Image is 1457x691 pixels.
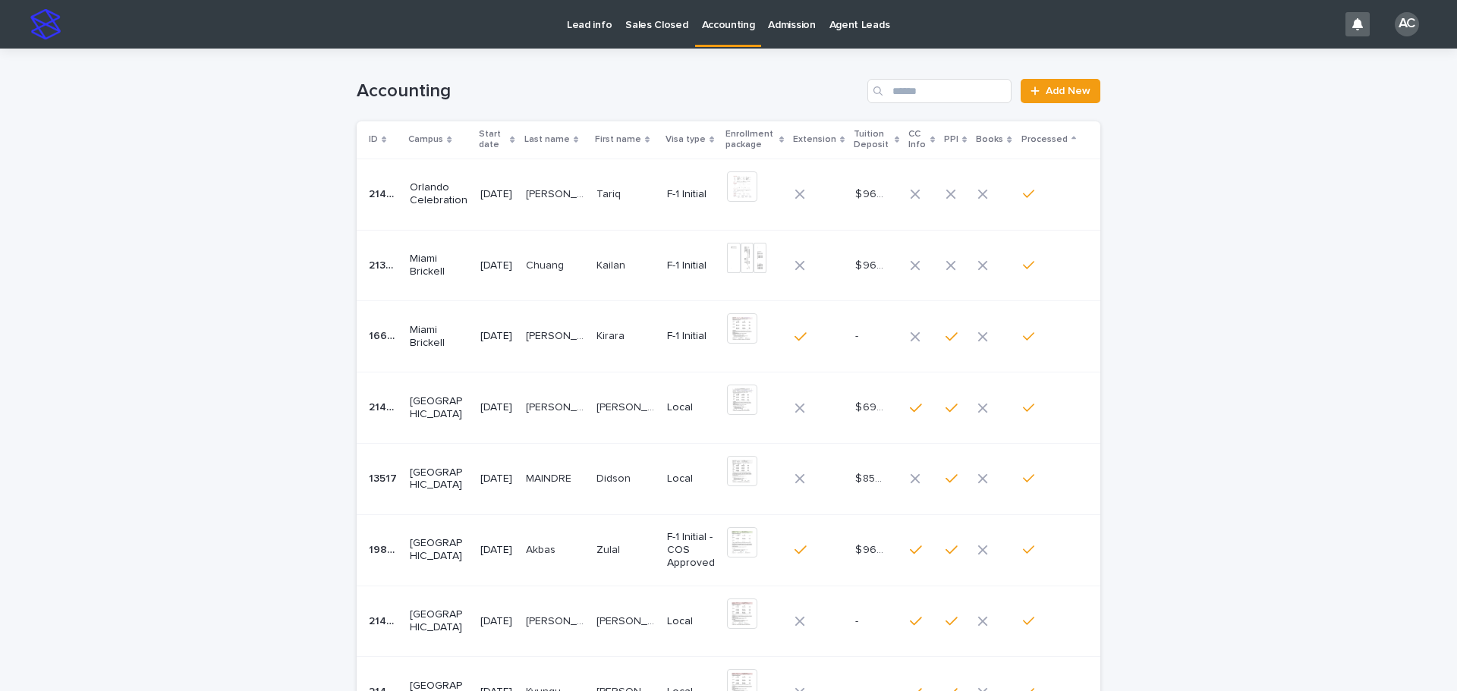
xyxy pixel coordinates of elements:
[596,256,628,272] p: Kailan
[480,544,513,557] p: [DATE]
[410,537,468,563] p: [GEOGRAPHIC_DATA]
[480,259,513,272] p: [DATE]
[855,470,887,485] p: $ 850.00
[1021,79,1100,103] a: Add New
[793,131,836,148] p: Extension
[410,395,468,421] p: [GEOGRAPHIC_DATA]
[908,126,927,154] p: CC Info
[410,608,468,634] p: [GEOGRAPHIC_DATA]
[595,131,641,148] p: First name
[480,330,513,343] p: [DATE]
[357,443,1100,514] tr: 1351713517 [GEOGRAPHIC_DATA][DATE]MAINDREMAINDRE DidsonDidson Local$ 850.00$ 850.00
[667,188,716,201] p: F-1 Initial
[526,185,587,201] p: ALABDULWAHAB
[1046,86,1090,96] span: Add New
[357,159,1100,230] tr: 2140321403 Orlando Celebration[DATE][PERSON_NAME][PERSON_NAME] TariqTariq F-1 Initial$ 960.00$ 96...
[524,131,570,148] p: Last name
[369,327,401,343] p: 16614
[854,126,890,154] p: Tuition Deposit
[357,230,1100,301] tr: 2134521345 Miami Brickell[DATE]ChuangChuang KailanKailan F-1 Initial$ 960.00$ 960.00
[667,259,716,272] p: F-1 Initial
[666,131,706,148] p: Visa type
[480,401,513,414] p: [DATE]
[410,181,468,207] p: Orlando Celebration
[855,327,861,343] p: -
[526,612,587,628] p: Ilunga Mpunzi
[357,514,1100,586] tr: 1982919829 [GEOGRAPHIC_DATA][DATE]AkbasAkbas ZulalZulal F-1 Initial - COS Approved$ 960.00$ 960.00
[667,473,716,485] p: Local
[667,401,716,414] p: Local
[369,131,378,148] p: ID
[408,131,443,148] p: Campus
[526,470,574,485] p: MAINDRE
[357,372,1100,444] tr: 2143721437 [GEOGRAPHIC_DATA][DATE][PERSON_NAME][PERSON_NAME] [PERSON_NAME][PERSON_NAME] Local$ 69...
[596,541,623,557] p: Zulal
[480,188,513,201] p: [DATE]
[369,398,401,414] p: 21437
[526,256,567,272] p: Chuang
[526,398,587,414] p: Silva Mendes
[480,615,513,628] p: [DATE]
[867,79,1012,103] input: Search
[596,398,658,414] p: Michely Cristhina
[526,541,559,557] p: Akbas
[667,531,716,569] p: F-1 Initial - COS Approved
[480,473,513,485] p: [DATE]
[1021,131,1068,148] p: Processed
[667,330,716,343] p: F-1 Initial
[357,586,1100,657] tr: 2145421454 [GEOGRAPHIC_DATA][DATE][PERSON_NAME][PERSON_NAME] [PERSON_NAME][PERSON_NAME] Local--
[667,615,716,628] p: Local
[369,256,401,272] p: 21345
[596,327,628,343] p: Kirara
[369,612,401,628] p: 21454
[596,185,624,201] p: Tariq
[30,9,61,39] img: stacker-logo-s-only.png
[410,253,468,278] p: Miami Brickell
[410,466,468,492] p: [GEOGRAPHIC_DATA]
[855,398,887,414] p: $ 690.00
[357,80,861,102] h1: Accounting
[357,301,1100,372] tr: 1661416614 Miami Brickell[DATE][PERSON_NAME][PERSON_NAME] KiraraKirara F-1 Initial--
[944,131,958,148] p: PPI
[855,541,887,557] p: $ 960.00
[596,612,658,628] p: Ben Nsenga
[855,185,887,201] p: $ 960.00
[725,126,776,154] p: Enrollment package
[526,327,587,343] p: [PERSON_NAME]
[1395,12,1419,36] div: AC
[855,256,887,272] p: $ 960.00
[410,324,468,350] p: Miami Brickell
[596,470,634,485] p: Didson
[369,185,401,201] p: 21403
[369,541,401,557] p: 19829
[369,470,400,485] p: 13517
[479,126,506,154] p: Start date
[976,131,1003,148] p: Books
[855,612,861,628] p: -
